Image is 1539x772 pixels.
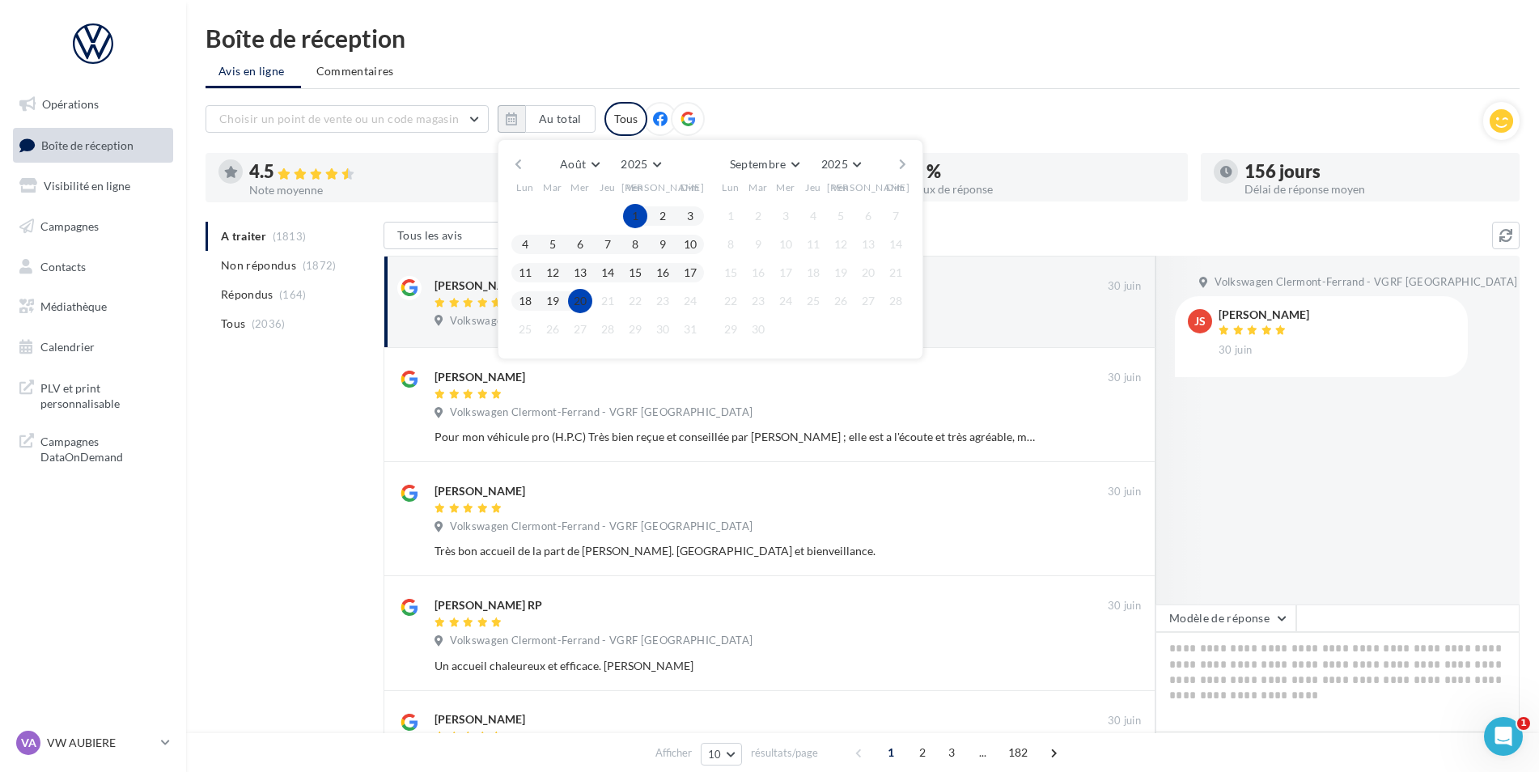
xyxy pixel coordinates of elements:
[815,153,867,176] button: 2025
[1108,371,1141,385] span: 30 juin
[774,204,798,228] button: 3
[10,87,176,121] a: Opérations
[829,204,853,228] button: 5
[219,112,459,125] span: Choisir un point de vente ou un code magasin
[10,330,176,364] a: Calendrier
[856,261,880,285] button: 20
[623,317,647,341] button: 29
[719,289,743,313] button: 22
[651,261,675,285] button: 16
[678,261,702,285] button: 17
[435,711,525,727] div: [PERSON_NAME]
[596,317,620,341] button: 28
[1244,184,1507,195] div: Délai de réponse moyen
[435,543,1036,559] div: Très bon accueil de la part de [PERSON_NAME]. [GEOGRAPHIC_DATA] et bienveillance.
[596,232,620,257] button: 7
[513,261,537,285] button: 11
[829,261,853,285] button: 19
[621,180,705,194] span: [PERSON_NAME]
[801,232,825,257] button: 11
[801,261,825,285] button: 18
[221,316,245,332] span: Tous
[801,289,825,313] button: 25
[939,740,965,766] span: 3
[884,261,908,285] button: 21
[678,232,702,257] button: 10
[719,204,743,228] button: 1
[553,153,605,176] button: Août
[886,180,905,194] span: Dim
[651,232,675,257] button: 9
[44,179,130,193] span: Visibilité en ligne
[560,157,586,171] span: Août
[13,727,173,758] a: VA VW AUBIERE
[856,232,880,257] button: 13
[40,219,99,233] span: Campagnes
[884,289,908,313] button: 28
[604,102,647,136] div: Tous
[498,105,596,133] button: Au total
[600,180,616,194] span: Jeu
[541,317,565,341] button: 26
[827,180,910,194] span: [PERSON_NAME]
[730,157,786,171] span: Septembre
[678,204,702,228] button: 3
[1108,279,1141,294] span: 30 juin
[856,289,880,313] button: 27
[10,290,176,324] a: Médiathèque
[884,204,908,228] button: 7
[829,289,853,313] button: 26
[596,289,620,313] button: 21
[541,232,565,257] button: 5
[623,261,647,285] button: 15
[10,424,176,472] a: Campagnes DataOnDemand
[384,222,545,249] button: Tous les avis
[621,157,647,171] span: 2025
[10,128,176,163] a: Boîte de réception
[47,735,155,751] p: VW AUBIERE
[435,369,525,385] div: [PERSON_NAME]
[623,232,647,257] button: 8
[651,289,675,313] button: 23
[435,597,542,613] div: [PERSON_NAME] RP
[279,288,307,301] span: (164)
[42,97,99,111] span: Opérations
[776,180,795,194] span: Mer
[651,204,675,228] button: 2
[568,317,592,341] button: 27
[435,278,525,294] div: [PERSON_NAME]
[722,180,740,194] span: Lun
[1108,714,1141,728] span: 30 juin
[221,286,273,303] span: Répondus
[856,204,880,228] button: 6
[516,180,534,194] span: Lun
[252,317,286,330] span: (2036)
[40,259,86,273] span: Contacts
[1484,717,1523,756] iframe: Intercom live chat
[40,299,107,313] span: Médiathèque
[40,377,167,412] span: PLV et print personnalisable
[249,185,511,196] div: Note moyenne
[680,180,700,194] span: Dim
[655,745,692,761] span: Afficher
[543,180,562,194] span: Mar
[746,289,770,313] button: 23
[678,317,702,341] button: 31
[568,289,592,313] button: 20
[435,658,1036,674] div: Un accueil chaleureux et efficace. [PERSON_NAME]
[708,748,722,761] span: 10
[10,169,176,203] a: Visibilité en ligne
[41,138,134,151] span: Boîte de réception
[303,259,337,272] span: (1872)
[623,204,647,228] button: 1
[774,289,798,313] button: 24
[748,180,768,194] span: Mar
[450,314,753,329] span: Volkswagen Clermont-Ferrand - VGRF [GEOGRAPHIC_DATA]
[746,317,770,341] button: 30
[746,261,770,285] button: 16
[513,317,537,341] button: 25
[450,520,753,534] span: Volkswagen Clermont-Ferrand - VGRF [GEOGRAPHIC_DATA]
[746,204,770,228] button: 2
[1244,163,1507,180] div: 156 jours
